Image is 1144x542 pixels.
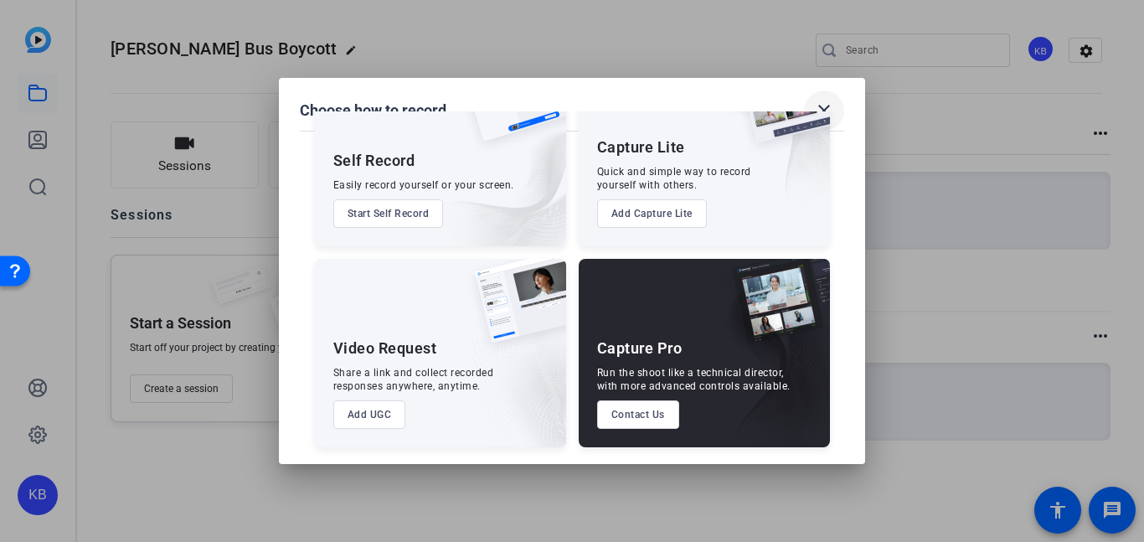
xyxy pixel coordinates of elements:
img: embarkstudio-capture-pro.png [706,280,830,447]
img: embarkstudio-ugc-content.png [469,311,566,447]
img: capture-pro.png [719,259,830,361]
div: Run the shoot like a technical director, with more advanced controls available. [597,366,791,393]
div: Share a link and collect recorded responses anywhere, anytime. [333,366,494,393]
div: Easily record yourself or your screen. [333,178,514,192]
img: ugc-content.png [462,259,566,360]
button: Add UGC [333,400,406,429]
button: Start Self Record [333,199,444,228]
img: embarkstudio-capture-lite.png [680,58,830,225]
button: Add Capture Lite [597,199,707,228]
div: Quick and simple way to record yourself with others. [597,165,751,192]
div: Capture Pro [597,338,683,359]
img: embarkstudio-self-record.png [420,94,566,246]
mat-icon: close [814,101,834,121]
div: Capture Lite [597,137,685,157]
h1: Choose how to record [300,101,446,121]
div: Video Request [333,338,437,359]
button: Contact Us [597,400,679,429]
div: Self Record [333,151,415,171]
